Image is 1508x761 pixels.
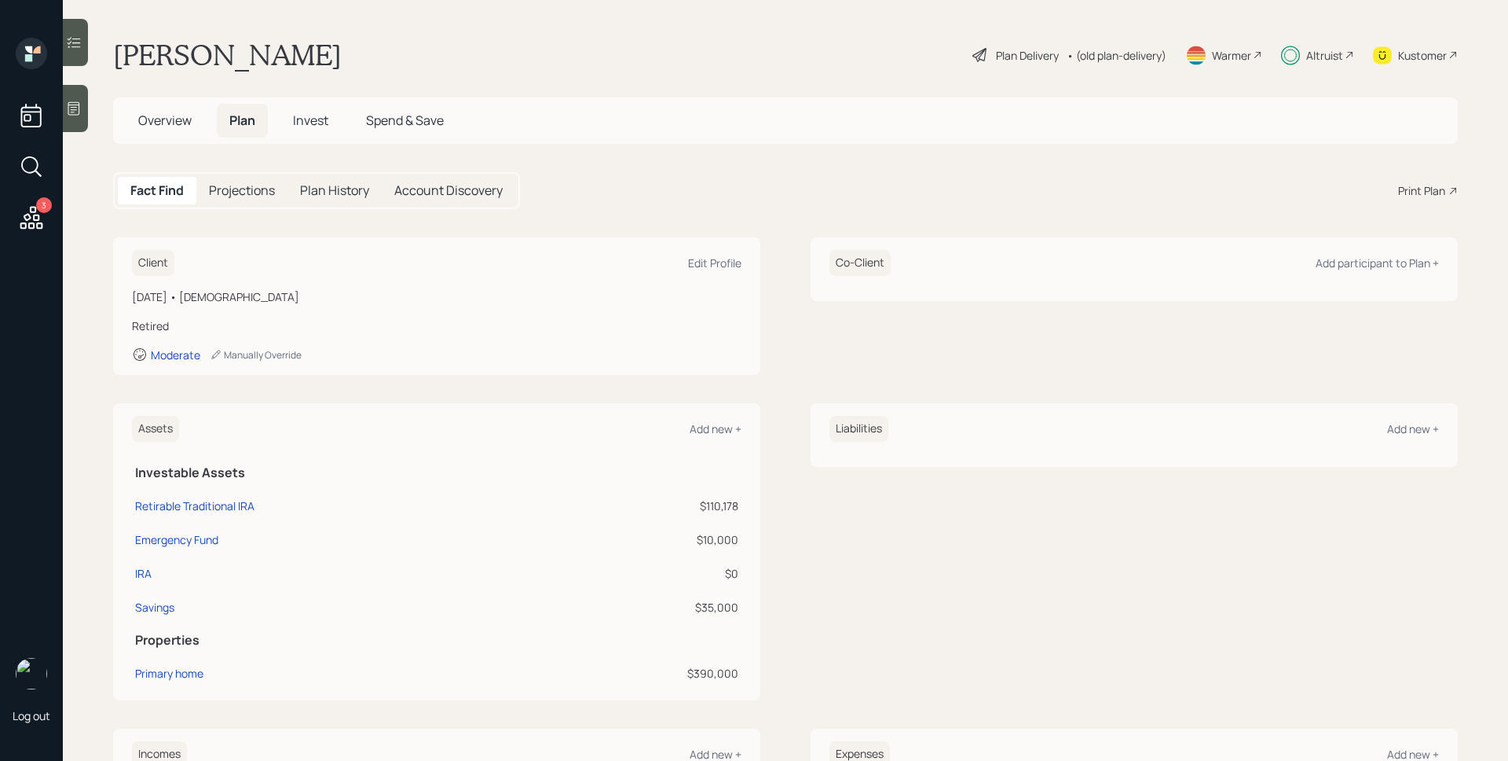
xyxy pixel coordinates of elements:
div: Print Plan [1398,182,1445,199]
span: Invest [293,112,328,129]
span: Overview [138,112,192,129]
h5: Fact Find [130,183,184,198]
h5: Projections [209,183,275,198]
div: • (old plan-delivery) [1067,47,1166,64]
div: Log out [13,708,50,723]
div: Savings [135,599,174,616]
div: Plan Delivery [996,47,1059,64]
div: $10,000 [554,531,738,548]
div: $35,000 [554,599,738,616]
h5: Plan History [300,183,369,198]
div: Emergency Fund [135,531,218,548]
h6: Liabilities [829,416,888,442]
span: Spend & Save [366,112,444,129]
h1: [PERSON_NAME] [113,38,342,72]
h5: Properties [135,633,738,648]
div: $0 [554,565,738,582]
div: Add new + [1387,421,1439,436]
div: Edit Profile [688,256,741,270]
div: $110,178 [554,498,738,514]
span: Plan [229,112,255,129]
h5: Investable Assets [135,465,738,480]
div: Retired [132,318,741,334]
div: Add participant to Plan + [1316,256,1439,270]
img: james-distasi-headshot.png [16,658,47,689]
h5: Account Discovery [394,183,503,198]
div: Add new + [690,421,741,436]
div: Retirable Traditional IRA [135,498,254,514]
div: Altruist [1306,47,1343,64]
div: $390,000 [554,665,738,682]
div: Primary home [135,665,203,682]
div: IRA [135,565,152,582]
div: Warmer [1212,47,1251,64]
div: Manually Override [210,348,302,362]
div: Kustomer [1398,47,1447,64]
h6: Assets [132,416,179,442]
div: Moderate [151,347,200,362]
h6: Client [132,250,174,276]
div: [DATE] • [DEMOGRAPHIC_DATA] [132,289,741,305]
h6: Co-Client [829,250,891,276]
div: 3 [36,197,52,213]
